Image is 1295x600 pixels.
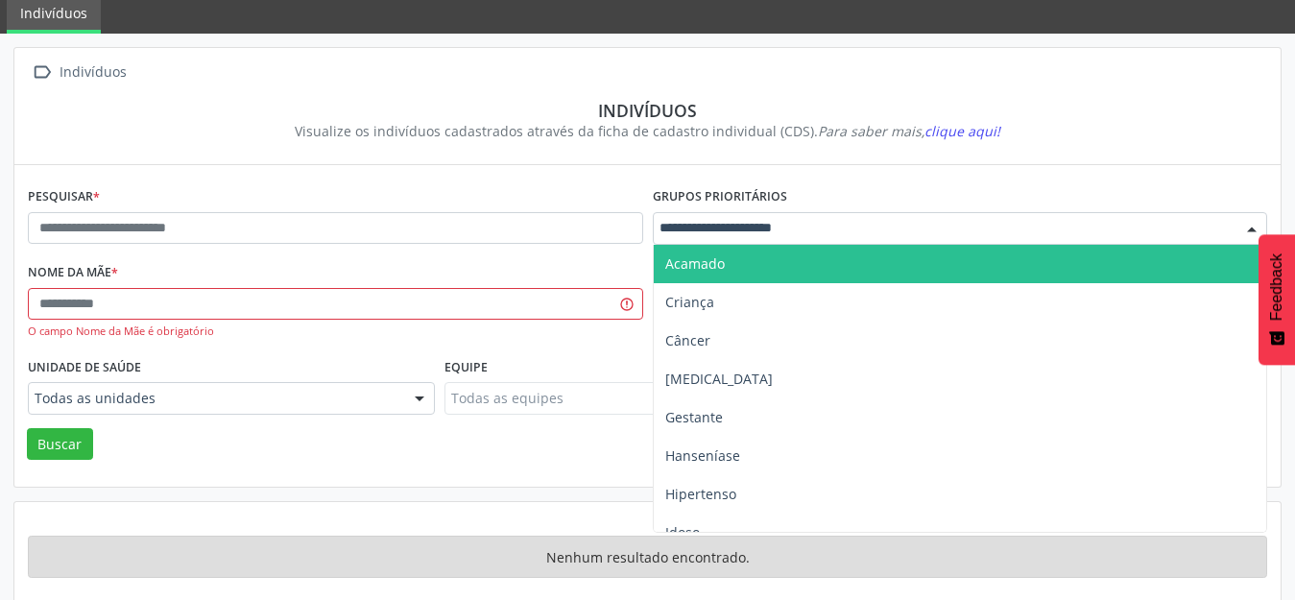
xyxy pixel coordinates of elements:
[665,485,736,503] span: Hipertenso
[35,389,396,408] span: Todas as unidades
[28,352,141,382] label: Unidade de saúde
[818,122,1000,140] i: Para saber mais,
[665,408,723,426] span: Gestante
[28,324,643,340] div: O campo Nome da Mãe é obrigatório
[665,523,700,541] span: Idoso
[41,121,1254,141] div: Visualize os indivíduos cadastrados através da ficha de cadastro individual (CDS).
[41,100,1254,121] div: Indivíduos
[28,182,100,212] label: Pesquisar
[924,122,1000,140] span: clique aqui!
[444,352,488,382] label: Equipe
[665,293,714,311] span: Criança
[28,59,130,86] a:  Indivíduos
[665,370,773,388] span: [MEDICAL_DATA]
[665,446,740,465] span: Hanseníase
[28,258,118,288] label: Nome da mãe
[28,536,1267,578] div: Nenhum resultado encontrado.
[1268,253,1285,321] span: Feedback
[56,59,130,86] div: Indivíduos
[1259,234,1295,365] button: Feedback - Mostrar pesquisa
[28,59,56,86] i: 
[665,254,725,273] span: Acamado
[653,182,787,212] label: Grupos prioritários
[27,428,93,461] button: Buscar
[665,331,710,349] span: Câncer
